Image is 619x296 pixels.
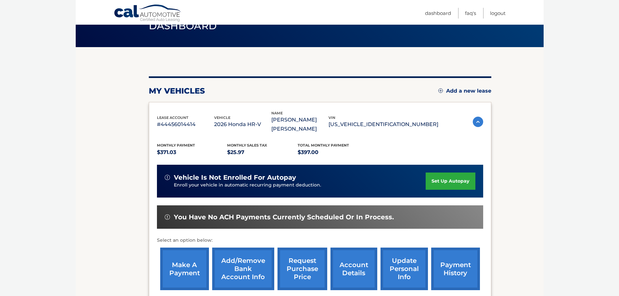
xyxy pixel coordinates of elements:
a: account details [330,248,377,290]
a: payment history [431,248,480,290]
span: vehicle [214,115,230,120]
span: lease account [157,115,188,120]
a: Cal Automotive [114,4,182,23]
span: You have no ACH payments currently scheduled or in process. [174,213,394,221]
img: add.svg [438,88,443,93]
img: alert-white.svg [165,175,170,180]
span: Total Monthly Payment [298,143,349,148]
span: vin [329,115,335,120]
p: $371.03 [157,148,227,157]
img: accordion-active.svg [473,117,483,127]
a: FAQ's [465,8,476,19]
a: request purchase price [277,248,327,290]
a: Logout [490,8,506,19]
span: Monthly sales Tax [227,143,267,148]
a: update personal info [380,248,428,290]
p: [PERSON_NAME] [PERSON_NAME] [271,115,329,134]
p: Select an option below: [157,237,483,244]
a: Add a new lease [438,88,491,94]
a: set up autopay [426,173,475,190]
span: vehicle is not enrolled for autopay [174,174,296,182]
img: alert-white.svg [165,214,170,220]
span: Dashboard [149,20,217,32]
p: $397.00 [298,148,368,157]
h2: my vehicles [149,86,205,96]
p: $25.97 [227,148,298,157]
span: name [271,111,283,115]
p: 2026 Honda HR-V [214,120,271,129]
p: [US_VEHICLE_IDENTIFICATION_NUMBER] [329,120,438,129]
a: make a payment [160,248,209,290]
span: Monthly Payment [157,143,195,148]
a: Add/Remove bank account info [212,248,274,290]
p: Enroll your vehicle in automatic recurring payment deduction. [174,182,426,189]
a: Dashboard [425,8,451,19]
p: #44456014414 [157,120,214,129]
